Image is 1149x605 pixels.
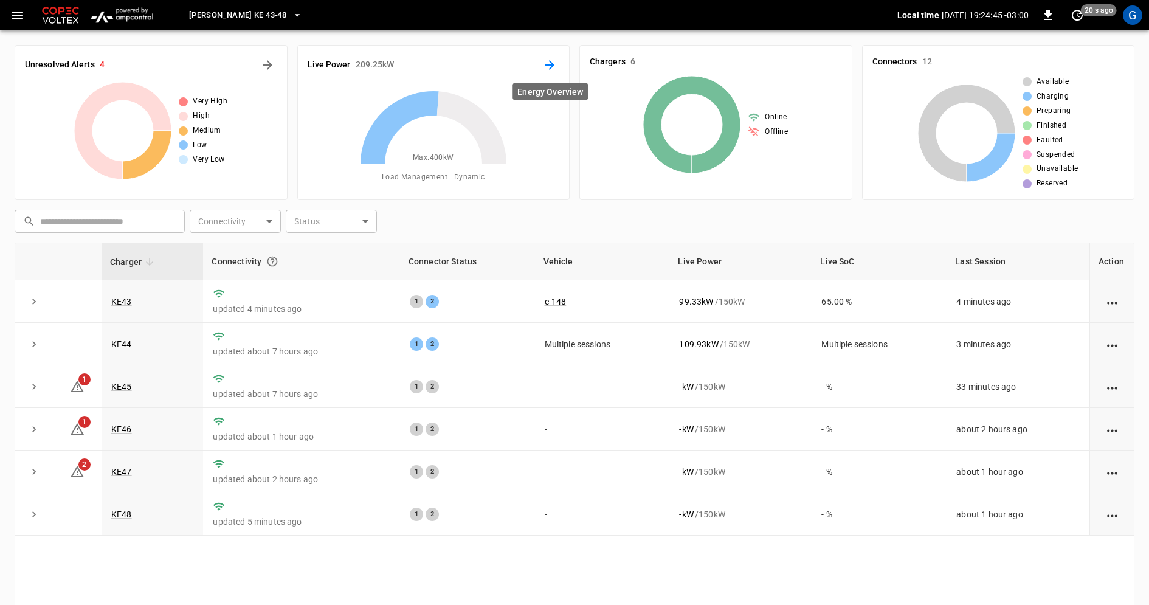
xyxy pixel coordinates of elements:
[258,55,277,75] button: All Alerts
[1037,76,1069,88] span: Available
[261,251,283,272] button: Connection between the charger and our software.
[78,416,91,428] span: 1
[812,493,947,536] td: - %
[1037,134,1063,147] span: Faulted
[1105,381,1120,393] div: action cell options
[947,323,1089,365] td: 3 minutes ago
[70,381,85,391] a: 1
[679,508,802,520] div: / 150 kW
[212,251,391,272] div: Connectivity
[947,365,1089,408] td: 33 minutes ago
[512,83,588,100] div: Energy Overview
[545,297,567,306] a: e-148
[111,510,132,519] a: KE48
[630,55,635,69] h6: 6
[410,380,423,393] div: 1
[40,4,81,27] img: Customer Logo
[872,55,917,69] h6: Connectors
[25,378,43,396] button: expand row
[947,451,1089,493] td: about 1 hour ago
[111,424,132,434] a: KE46
[410,295,423,308] div: 1
[812,365,947,408] td: - %
[679,338,802,350] div: / 150 kW
[1037,163,1078,175] span: Unavailable
[535,493,670,536] td: -
[213,516,390,528] p: updated 5 minutes ago
[1037,120,1066,132] span: Finished
[410,465,423,479] div: 1
[535,243,670,280] th: Vehicle
[679,381,693,393] p: - kW
[812,408,947,451] td: - %
[765,126,788,138] span: Offline
[1105,338,1120,350] div: action cell options
[213,430,390,443] p: updated about 1 hour ago
[400,243,535,280] th: Connector Status
[535,451,670,493] td: -
[1105,423,1120,435] div: action cell options
[535,365,670,408] td: -
[413,152,454,164] span: Max. 400 kW
[679,423,693,435] p: - kW
[111,297,132,306] a: KE43
[426,465,439,479] div: 2
[1089,243,1134,280] th: Action
[189,9,286,22] span: [PERSON_NAME] KE 43-48
[193,110,210,122] span: High
[111,339,132,349] a: KE44
[193,125,221,137] span: Medium
[947,280,1089,323] td: 4 minutes ago
[25,463,43,481] button: expand row
[193,154,224,166] span: Very Low
[1123,5,1142,25] div: profile-icon
[922,55,932,69] h6: 12
[410,423,423,436] div: 1
[1037,178,1068,190] span: Reserved
[812,451,947,493] td: - %
[25,292,43,311] button: expand row
[111,467,132,477] a: KE47
[679,423,802,435] div: / 150 kW
[1068,5,1087,25] button: set refresh interval
[193,139,207,151] span: Low
[679,381,802,393] div: / 150 kW
[184,4,307,27] button: [PERSON_NAME] KE 43-48
[679,338,718,350] p: 109.93 kW
[426,295,439,308] div: 2
[1105,296,1120,308] div: action cell options
[1037,149,1075,161] span: Suspended
[679,296,802,308] div: / 150 kW
[426,508,439,521] div: 2
[193,95,227,108] span: Very High
[78,373,91,385] span: 1
[1081,4,1117,16] span: 20 s ago
[213,303,390,315] p: updated 4 minutes ago
[812,243,947,280] th: Live SoC
[947,493,1089,536] td: about 1 hour ago
[669,243,812,280] th: Live Power
[111,382,132,392] a: KE45
[78,458,91,471] span: 2
[765,111,787,123] span: Online
[535,408,670,451] td: -
[947,408,1089,451] td: about 2 hours ago
[213,388,390,400] p: updated about 7 hours ago
[426,423,439,436] div: 2
[679,508,693,520] p: - kW
[100,58,105,72] h6: 4
[679,296,713,308] p: 99.33 kW
[1037,91,1069,103] span: Charging
[70,466,85,476] a: 2
[942,9,1029,21] p: [DATE] 19:24:45 -03:00
[812,323,947,365] td: Multiple sessions
[308,58,351,72] h6: Live Power
[1037,105,1071,117] span: Preparing
[947,243,1089,280] th: Last Session
[1105,466,1120,478] div: action cell options
[410,508,423,521] div: 1
[25,58,95,72] h6: Unresolved Alerts
[410,337,423,351] div: 1
[25,335,43,353] button: expand row
[426,337,439,351] div: 2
